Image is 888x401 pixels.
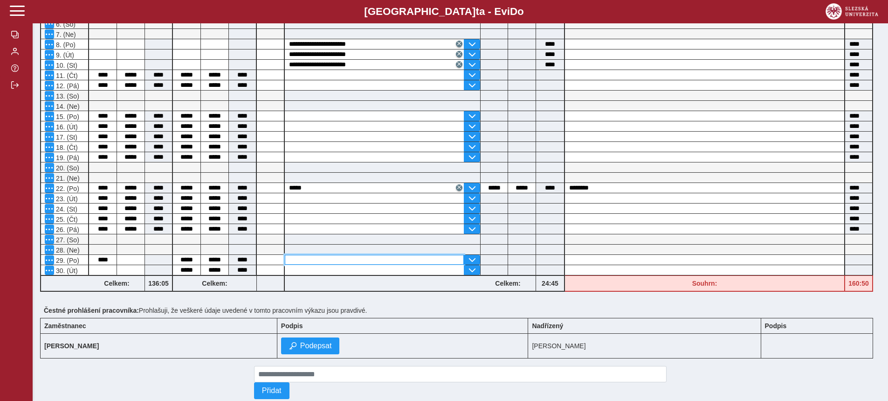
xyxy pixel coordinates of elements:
b: Nadřízený [532,322,563,330]
b: Celkem: [480,280,536,287]
b: Podpis [281,322,303,330]
button: Menu [45,194,54,203]
b: 160:50 [845,280,872,287]
span: 8. (Po) [54,41,76,49]
div: Prohlašuji, že veškeré údaje uvedené v tomto pracovním výkazu jsou pravdivé. [40,303,881,318]
button: Menu [45,70,54,80]
span: 19. (Pá) [54,154,79,162]
button: Podepsat [281,338,340,354]
button: Menu [45,91,54,100]
span: 27. (So) [54,236,79,244]
div: Fond pracovní doby (176 h) a součet hodin (160:50 h) se neshodují! [845,275,873,292]
button: Menu [45,266,54,275]
button: Menu [45,204,54,213]
span: Přidat [262,387,282,395]
button: Menu [45,101,54,111]
span: 22. (Po) [54,185,79,192]
button: Menu [45,132,54,141]
div: Fond pracovní doby (176 h) a součet hodin (160:50 h) se neshodují! [565,275,845,292]
span: 14. (Ne) [54,103,80,110]
button: Menu [45,81,54,90]
span: 7. (Ne) [54,31,76,38]
button: Menu [45,153,54,162]
span: 6. (So) [54,21,76,28]
span: 17. (St) [54,134,77,141]
button: Přidat [254,382,289,399]
button: Menu [45,40,54,49]
span: 10. (St) [54,62,77,69]
button: Menu [45,142,54,152]
button: Menu [45,245,54,254]
span: t [475,6,479,17]
span: 26. (Pá) [54,226,79,233]
button: Menu [45,255,54,265]
button: Menu [45,235,54,244]
img: logo_web_su.png [826,3,878,20]
span: 20. (So) [54,164,79,172]
button: Menu [45,122,54,131]
span: 9. (Út) [54,51,74,59]
span: 25. (Čt) [54,216,78,223]
span: 16. (Út) [54,123,78,131]
button: Menu [45,173,54,183]
b: Celkem: [89,280,145,287]
span: 28. (Ne) [54,246,80,254]
b: Souhrn: [692,280,717,287]
span: 21. (Ne) [54,175,80,182]
button: Menu [45,225,54,234]
b: Zaměstnanec [44,322,86,330]
td: [PERSON_NAME] [528,334,761,359]
b: Podpis [765,322,787,330]
span: 18. (Čt) [54,144,78,151]
span: 13. (So) [54,92,79,100]
b: Celkem: [173,280,256,287]
span: 23. (Út) [54,195,78,203]
span: o [517,6,524,17]
span: 12. (Pá) [54,82,79,90]
button: Menu [45,60,54,70]
b: 136:05 [145,280,172,287]
button: Menu [45,50,54,59]
b: Čestné prohlášení pracovníka: [44,307,139,314]
span: 11. (Čt) [54,72,78,79]
button: Menu [45,29,54,39]
b: [GEOGRAPHIC_DATA] a - Evi [28,6,860,18]
button: Menu [45,112,54,121]
b: 24:45 [536,280,564,287]
button: Menu [45,214,54,224]
button: Menu [45,183,54,193]
span: D [510,6,517,17]
span: 30. (Út) [54,267,78,274]
span: 15. (Po) [54,113,79,120]
span: 29. (Po) [54,257,79,264]
span: Podepsat [300,342,332,350]
button: Menu [45,19,54,28]
span: 24. (St) [54,205,77,213]
button: Menu [45,163,54,172]
b: [PERSON_NAME] [44,342,99,350]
